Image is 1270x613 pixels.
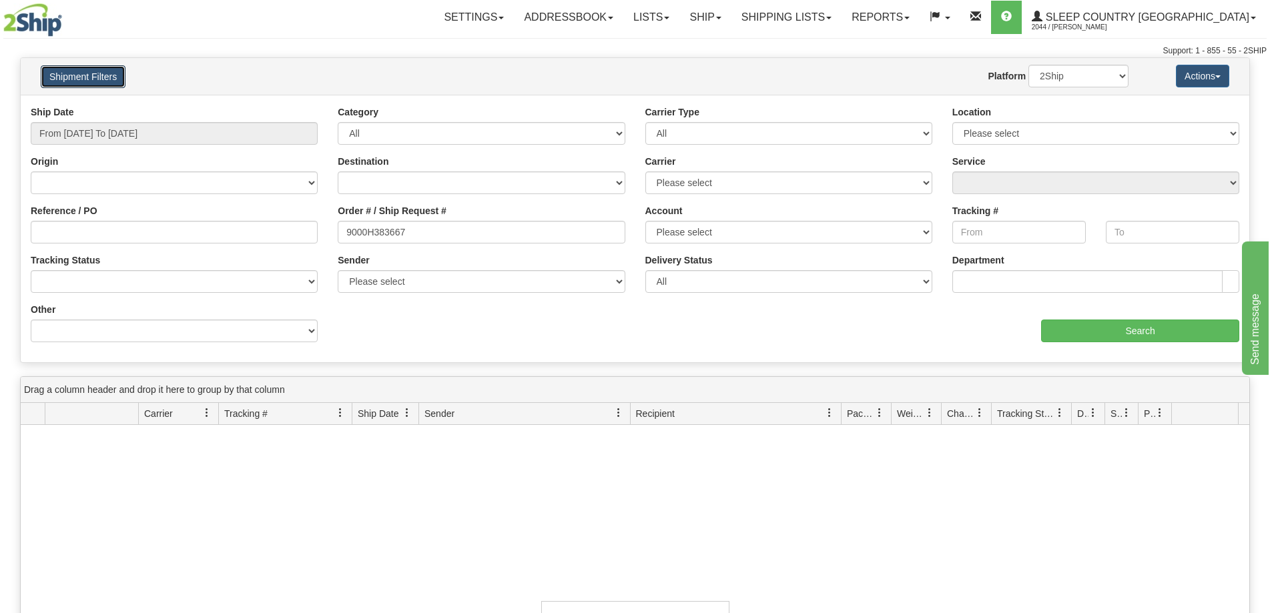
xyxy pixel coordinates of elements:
[847,407,875,420] span: Packages
[41,65,125,88] button: Shipment Filters
[1144,407,1155,420] span: Pickup Status
[3,45,1267,57] div: Support: 1 - 855 - 55 - 2SHIP
[1042,11,1249,23] span: Sleep Country [GEOGRAPHIC_DATA]
[1048,402,1071,424] a: Tracking Status filter column settings
[338,204,446,217] label: Order # / Ship Request #
[645,253,713,267] label: Delivery Status
[679,1,731,34] a: Ship
[3,3,62,37] img: logo2044.jpg
[329,402,352,424] a: Tracking # filter column settings
[645,204,683,217] label: Account
[868,402,891,424] a: Packages filter column settings
[897,407,925,420] span: Weight
[1115,402,1138,424] a: Shipment Issues filter column settings
[1149,402,1171,424] a: Pickup Status filter column settings
[731,1,842,34] a: Shipping lists
[607,402,630,424] a: Sender filter column settings
[338,105,378,119] label: Category
[952,204,998,217] label: Tracking #
[514,1,623,34] a: Addressbook
[338,253,369,267] label: Sender
[968,402,991,424] a: Charge filter column settings
[952,253,1004,267] label: Department
[1041,320,1239,342] input: Search
[1239,238,1269,374] iframe: chat widget
[645,105,699,119] label: Carrier Type
[31,204,97,217] label: Reference / PO
[1032,21,1132,34] span: 2044 / [PERSON_NAME]
[918,402,941,424] a: Weight filter column settings
[31,105,74,119] label: Ship Date
[434,1,514,34] a: Settings
[1106,221,1239,243] input: To
[952,105,991,119] label: Location
[31,155,58,168] label: Origin
[1082,402,1104,424] a: Delivery Status filter column settings
[947,407,975,420] span: Charge
[1077,407,1088,420] span: Delivery Status
[21,377,1249,403] div: grid grouping header
[196,402,218,424] a: Carrier filter column settings
[31,303,55,316] label: Other
[997,407,1055,420] span: Tracking Status
[623,1,679,34] a: Lists
[338,155,388,168] label: Destination
[952,221,1086,243] input: From
[424,407,454,420] span: Sender
[988,69,1026,83] label: Platform
[10,8,123,24] div: Send message
[224,407,268,420] span: Tracking #
[1022,1,1266,34] a: Sleep Country [GEOGRAPHIC_DATA] 2044 / [PERSON_NAME]
[1176,65,1229,87] button: Actions
[358,407,398,420] span: Ship Date
[144,407,173,420] span: Carrier
[952,155,986,168] label: Service
[31,253,100,267] label: Tracking Status
[1110,407,1122,420] span: Shipment Issues
[842,1,920,34] a: Reports
[396,402,418,424] a: Ship Date filter column settings
[645,155,676,168] label: Carrier
[636,407,675,420] span: Recipient
[818,402,841,424] a: Recipient filter column settings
